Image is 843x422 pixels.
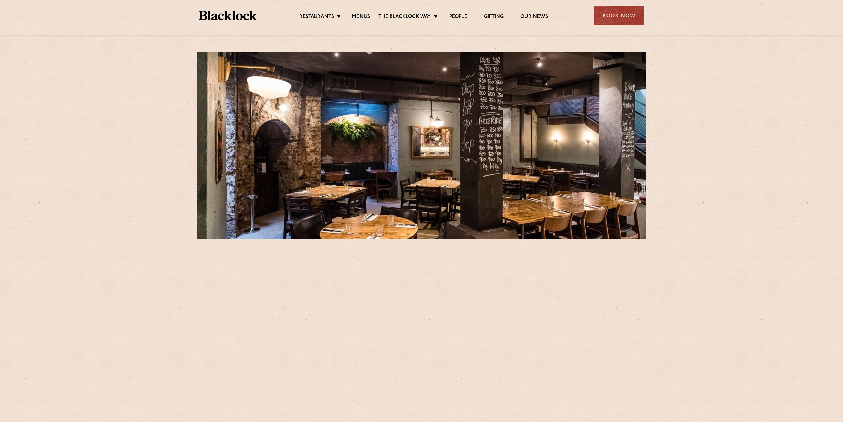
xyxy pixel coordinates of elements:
[520,14,548,21] a: Our News
[352,14,370,21] a: Menus
[449,14,467,21] a: People
[378,14,431,21] a: The Blacklock Way
[199,11,257,20] img: BL_Textured_Logo-footer-cropped.svg
[594,6,644,25] div: Book Now
[299,14,334,21] a: Restaurants
[484,14,504,21] a: Gifting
